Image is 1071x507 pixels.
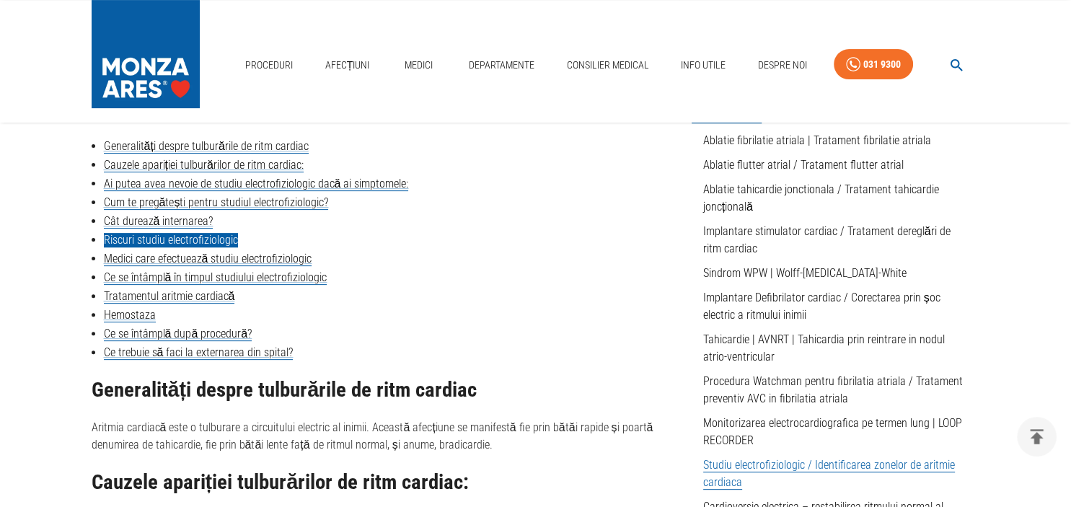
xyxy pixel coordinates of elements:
a: Departamente [463,50,540,80]
a: Info Utile [675,50,731,80]
a: Cât durează internarea? [104,214,213,229]
a: Ablatie fibrilatie atriala | Tratament fibrilatie atriala [703,133,931,147]
h2: Generalități despre tulburările de ritm cardiac [92,379,680,402]
a: 031 9300 [834,49,913,80]
a: Cum te pregătești pentru studiul electrofiziologic? [104,195,329,210]
a: Implantare Defibrilator cardiac / Corectarea prin șoc electric a ritmului inimii [703,291,940,322]
a: Hemostaza [104,308,156,322]
a: Procedura Watchman pentru fibrilatia atriala / Tratament preventiv AVC in fibrilatia atriala [703,374,963,405]
a: Despre Noi [752,50,813,80]
a: Implantare stimulator cardiac / Tratament dereglări de ritm cardiac [703,224,951,255]
a: Ablatie flutter atrial / Tratament flutter atrial [703,158,904,172]
div: 031 9300 [863,56,901,74]
a: Cauzele apariției tulburărilor de ritm cardiac: [104,158,304,172]
a: Ce trebuie să faci la externarea din spital? [104,345,294,360]
button: delete [1017,417,1057,457]
a: Riscuri studiu electrofiziologic [104,233,238,247]
a: Tratamentul aritmie cardiacă [104,289,235,304]
a: Generalități despre tulburările de ritm cardiac [104,139,309,154]
a: Ce se întâmplă în timpul studiului electrofiziologic [104,270,327,285]
h2: Cauzele apariției tulburărilor de ritm cardiac: [92,471,680,494]
a: Sindrom WPW | Wolff-[MEDICAL_DATA]-White [703,266,907,280]
a: Medici [396,50,442,80]
a: Ce se întâmplă după procedură? [104,327,252,341]
a: Medici care efectuează studiu electrofiziologic [104,252,312,266]
a: Tahicardie | AVNRT | Tahicardia prin reintrare in nodul atrio-ventricular [703,332,945,363]
a: Ablatie tahicardie jonctionala / Tratament tahicardie joncțională [703,182,939,213]
a: Monitorizarea electrocardiografica pe termen lung | LOOP RECORDER [703,416,962,447]
a: Studiu electrofiziologic / Identificarea zonelor de aritmie cardiaca [703,458,955,490]
a: Proceduri [239,50,299,80]
a: Afecțiuni [319,50,376,80]
p: Aritmia cardiacă este o tulburare a circuitului electric al inimii. Această afecțiune se manifest... [92,419,680,454]
a: Consilier Medical [560,50,654,80]
a: Ai putea avea nevoie de studiu electrofiziologic dacă ai simptomele: [104,177,409,191]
